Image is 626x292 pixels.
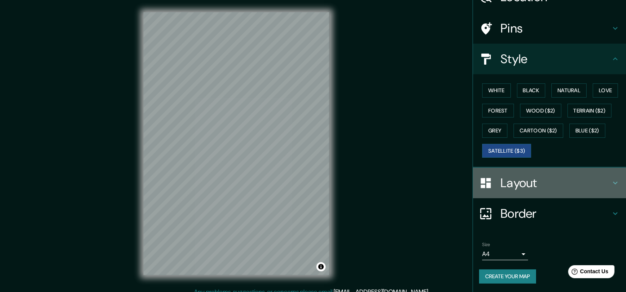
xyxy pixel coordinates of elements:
[500,51,611,67] h4: Style
[520,104,561,118] button: Wood ($2)
[482,144,531,158] button: Satellite ($3)
[500,206,611,221] h4: Border
[473,44,626,74] div: Style
[479,269,536,284] button: Create your map
[500,21,611,36] h4: Pins
[482,104,514,118] button: Forest
[569,124,605,138] button: Blue ($2)
[517,83,546,98] button: Black
[473,198,626,229] div: Border
[500,175,611,191] h4: Layout
[316,262,326,271] button: Toggle attribution
[567,104,612,118] button: Terrain ($2)
[593,83,618,98] button: Love
[473,168,626,198] div: Layout
[514,124,563,138] button: Cartoon ($2)
[473,13,626,44] div: Pins
[482,124,507,138] button: Grey
[482,248,528,260] div: A4
[143,12,329,275] canvas: Map
[482,83,511,98] button: White
[482,241,490,248] label: Size
[551,83,587,98] button: Natural
[558,262,618,284] iframe: Help widget launcher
